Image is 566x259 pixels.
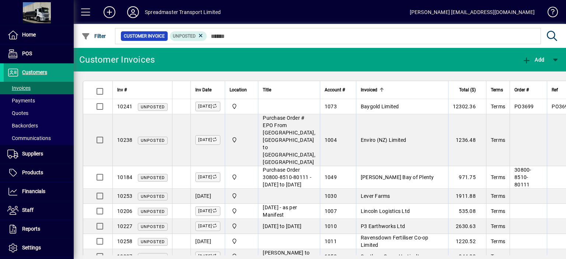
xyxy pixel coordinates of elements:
span: Terms [491,86,503,94]
span: Add [522,57,544,63]
span: Terms [491,174,505,180]
div: Inv Date [195,86,220,94]
span: 10238 [117,137,132,143]
span: Payments [7,98,35,104]
div: Account # [325,86,352,94]
span: Lincoln Logistics Ltd [361,208,410,214]
span: 1049 [325,174,337,180]
td: 1220.52 [448,234,486,249]
span: 1011 [325,238,337,244]
span: Unposted [141,209,165,214]
span: 1030 [325,193,337,199]
span: Invoices [7,85,31,91]
label: [DATE] [195,102,220,111]
span: 10206 [117,208,132,214]
span: 965 State Highway 2 [230,136,254,144]
span: Account # [325,86,345,94]
label: [DATE] [195,172,220,182]
span: Products [22,169,43,175]
span: 10184 [117,174,132,180]
td: 535.08 [448,204,486,219]
mat-chip: Customer Invoice Status: Unposted [170,31,207,41]
div: [PERSON_NAME] [EMAIL_ADDRESS][DOMAIN_NAME] [410,6,535,18]
span: 965 State Highway 2 [230,173,254,181]
td: 1911.88 [448,189,486,204]
span: Inv # [117,86,127,94]
label: [DATE] [195,135,220,145]
button: Filter [80,29,108,43]
span: Unposted [141,239,165,244]
span: Inv Date [195,86,212,94]
a: Payments [4,94,74,107]
span: Title [263,86,271,94]
span: Purchase Order # EPO From [GEOGRAPHIC_DATA], [GEOGRAPHIC_DATA] to [GEOGRAPHIC_DATA], [GEOGRAPHIC_... [263,115,315,165]
td: [DATE] [191,189,225,204]
div: Order # [514,86,542,94]
span: POS [22,50,32,56]
td: [DATE] [191,234,225,249]
span: Unposted [141,194,165,199]
span: P3 Earthworks Ltd [361,223,405,229]
span: Ravensdown Fertiliser Co-op Limited [361,235,429,248]
a: Backorders [4,119,74,132]
a: Settings [4,239,74,257]
span: Lever Farms [361,193,390,199]
span: Unposted [141,138,165,143]
span: PO3699 [514,104,534,109]
div: Invoiced [361,86,444,94]
span: 965 State Highway 2 [230,192,254,200]
td: 12302.36 [448,99,486,114]
span: Baygold Limited [361,104,399,109]
span: Unposted [173,34,196,39]
div: Customer Invoices [79,54,155,66]
div: Inv # [117,86,168,94]
a: Financials [4,182,74,201]
span: 10258 [117,238,132,244]
button: Add [520,53,546,66]
label: [DATE] [195,221,220,231]
span: Location [230,86,247,94]
span: Terms [491,238,505,244]
span: Customers [22,69,47,75]
span: 10241 [117,104,132,109]
span: 1007 [325,208,337,214]
div: Spreadmaster Transport Limited [145,6,221,18]
span: Communications [7,135,51,141]
div: Title [263,86,315,94]
span: [DATE] - as per Manifest [263,204,297,218]
span: 1073 [325,104,337,109]
button: Add [98,6,121,19]
span: Purchase Order 30800-8510-80111 - [DATE] to [DATE] [263,167,311,188]
button: Profile [121,6,145,19]
span: Unposted [141,105,165,109]
span: Financials [22,188,45,194]
a: Invoices [4,82,74,94]
td: 1236.48 [448,114,486,166]
span: Unposted [141,224,165,229]
span: Filter [81,33,106,39]
td: 2630.63 [448,219,486,234]
span: Quotes [7,110,28,116]
a: Products [4,164,74,182]
a: Suppliers [4,145,74,163]
span: 1010 [325,223,337,229]
span: Terms [491,208,505,214]
span: Unposted [141,175,165,180]
div: Total ($) [453,86,482,94]
span: 10227 [117,223,132,229]
span: Terms [491,193,505,199]
a: Knowledge Base [542,1,557,25]
span: Suppliers [22,151,43,157]
span: Invoiced [361,86,377,94]
span: Order # [514,86,529,94]
span: Ref [552,86,558,94]
a: Communications [4,132,74,144]
span: [DATE] to [DATE] [263,223,301,229]
a: POS [4,45,74,63]
div: Location [230,86,254,94]
span: 965 State Highway 2 [230,237,254,245]
span: Total ($) [459,86,476,94]
label: [DATE] [195,206,220,216]
span: Terms [491,223,505,229]
span: Staff [22,207,34,213]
